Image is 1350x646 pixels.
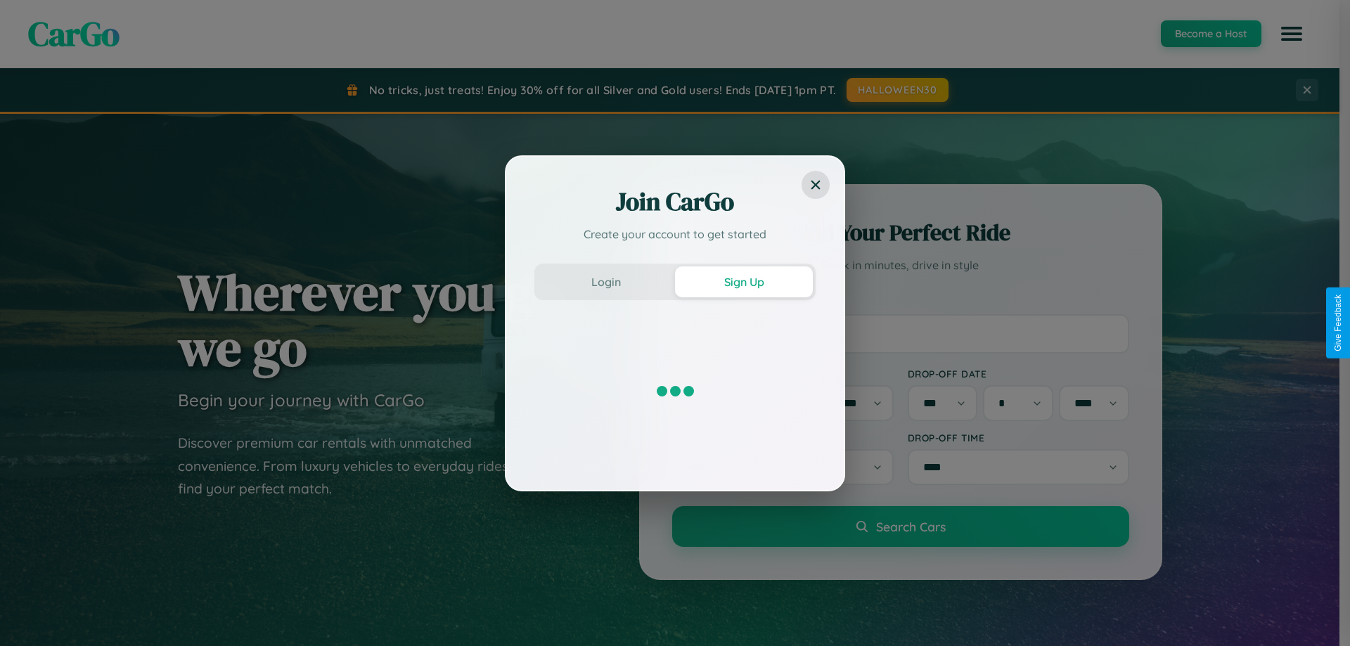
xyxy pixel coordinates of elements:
div: Give Feedback [1333,295,1343,351]
h2: Join CarGo [534,185,816,219]
button: Login [537,266,675,297]
iframe: Intercom live chat [14,598,48,632]
button: Sign Up [675,266,813,297]
p: Create your account to get started [534,226,816,243]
